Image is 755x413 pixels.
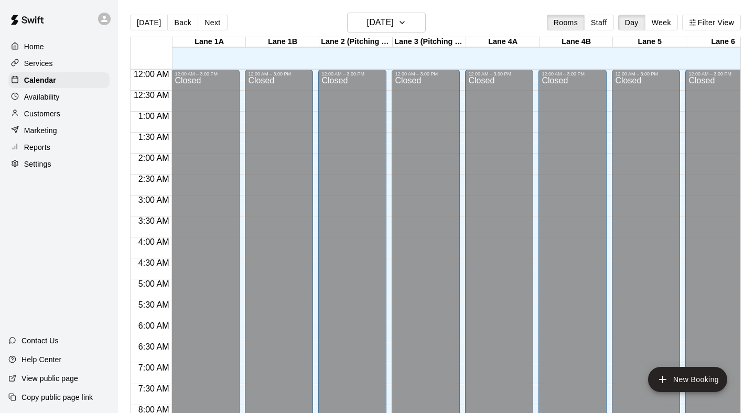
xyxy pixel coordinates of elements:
[645,15,678,30] button: Week
[367,15,394,30] h6: [DATE]
[615,71,677,77] div: 12:00 AM – 3:00 PM
[24,92,60,102] p: Availability
[648,367,727,392] button: add
[130,15,168,30] button: [DATE]
[584,15,614,30] button: Staff
[8,123,110,138] a: Marketing
[8,39,110,55] a: Home
[21,354,61,365] p: Help Center
[136,237,172,246] span: 4:00 AM
[613,37,686,47] div: Lane 5
[24,75,56,85] p: Calendar
[21,373,78,384] p: View public page
[21,392,93,403] p: Copy public page link
[321,71,383,77] div: 12:00 AM – 3:00 PM
[24,159,51,169] p: Settings
[136,279,172,288] span: 5:00 AM
[24,58,53,69] p: Services
[8,72,110,88] a: Calendar
[136,363,172,372] span: 7:00 AM
[136,384,172,393] span: 7:30 AM
[136,321,172,330] span: 6:00 AM
[8,56,110,71] a: Services
[393,37,466,47] div: Lane 3 (Pitching Only)
[136,175,172,183] span: 2:30 AM
[8,106,110,122] a: Customers
[24,142,50,153] p: Reports
[24,125,57,136] p: Marketing
[136,300,172,309] span: 5:30 AM
[248,71,310,77] div: 12:00 AM – 3:00 PM
[395,71,457,77] div: 12:00 AM – 3:00 PM
[8,156,110,172] a: Settings
[136,342,172,351] span: 6:30 AM
[547,15,585,30] button: Rooms
[21,335,59,346] p: Contact Us
[8,89,110,105] a: Availability
[540,37,613,47] div: Lane 4B
[24,41,44,52] p: Home
[542,71,603,77] div: 12:00 AM – 3:00 PM
[198,15,227,30] button: Next
[131,91,172,100] span: 12:30 AM
[319,37,393,47] div: Lane 2 (Pitching Only)
[8,139,110,155] a: Reports
[24,108,60,119] p: Customers
[468,71,530,77] div: 12:00 AM – 3:00 PM
[136,195,172,204] span: 3:00 AM
[136,133,172,142] span: 1:30 AM
[618,15,645,30] button: Day
[136,258,172,267] span: 4:30 AM
[136,154,172,162] span: 2:00 AM
[167,15,198,30] button: Back
[172,37,246,47] div: Lane 1A
[246,37,319,47] div: Lane 1B
[466,37,540,47] div: Lane 4A
[688,71,750,77] div: 12:00 AM – 3:00 PM
[175,71,236,77] div: 12:00 AM – 3:00 PM
[136,112,172,121] span: 1:00 AM
[131,70,172,79] span: 12:00 AM
[682,15,741,30] button: Filter View
[136,216,172,225] span: 3:30 AM
[347,13,426,32] button: [DATE]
